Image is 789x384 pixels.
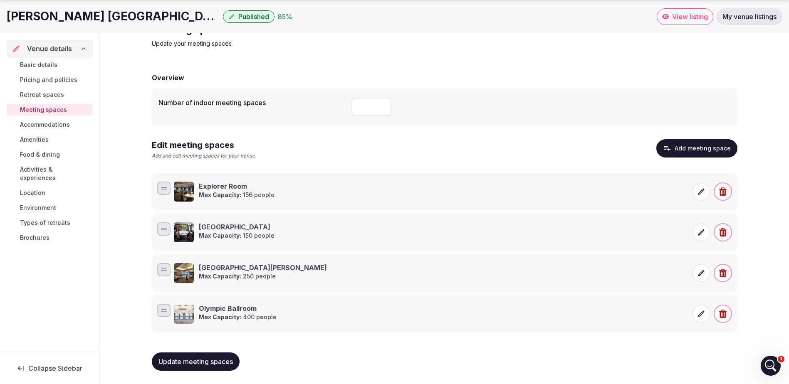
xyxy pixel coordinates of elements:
span: Published [238,12,269,21]
a: Activities & experiences [7,164,92,184]
a: Meeting spaces [7,104,92,116]
a: Basic details [7,59,92,71]
a: Types of retreats [7,217,92,229]
span: Environment [20,204,56,212]
span: My venue listings [722,12,777,21]
a: Accommodations [7,119,92,130]
span: Accommodations [20,121,70,129]
span: Venue details [27,44,72,54]
a: View listing [657,8,713,25]
span: Brochures [20,234,49,242]
a: Food & dining [7,149,92,160]
p: 156 people [199,191,275,199]
h2: Edit meeting spaces [152,139,256,151]
h3: [GEOGRAPHIC_DATA] [199,222,275,231]
p: 400 people [199,313,277,321]
a: Pricing and policies [7,74,92,86]
p: Add and edit meeting spaces for your venue. [152,153,256,160]
span: Pricing and policies [20,76,77,84]
a: Amenities [7,134,92,145]
a: Brochures [7,232,92,244]
span: 1 [778,356,784,362]
img: Olympic Ballroom [174,304,194,324]
button: Update meeting spaces [152,352,240,371]
iframe: Intercom live chat [761,356,781,376]
span: Update meeting spaces [158,357,233,366]
strong: Max Capacity: [199,191,241,198]
strong: Max Capacity: [199,273,241,280]
span: View listing [672,12,708,21]
div: 85 % [278,12,292,22]
button: Published [223,10,275,23]
a: Location [7,187,92,199]
p: 150 people [199,231,275,240]
span: Amenities [20,135,49,144]
a: Environment [7,202,92,214]
h3: Olympic Ballroom [199,304,277,313]
label: Number of indoor meeting spaces [158,99,345,106]
a: Retreat spaces [7,89,92,101]
button: Add meeting space [656,139,737,158]
span: Location [20,189,45,197]
p: Update your meeting spaces [152,39,431,48]
span: Types of retreats [20,219,70,227]
span: Activities & experiences [20,165,89,182]
span: Meeting spaces [20,106,67,114]
strong: Max Capacity: [199,232,241,239]
span: Basic details [20,61,57,69]
img: Summit Room [174,222,194,242]
img: Mt Kidd Ballroom [174,263,194,283]
h3: [GEOGRAPHIC_DATA][PERSON_NAME] [199,263,327,272]
h2: Overview [152,73,184,83]
button: 85% [278,12,292,22]
span: Food & dining [20,150,60,159]
h1: [PERSON_NAME] [GEOGRAPHIC_DATA] [7,8,220,25]
span: Retreat spaces [20,91,64,99]
h3: Explorer Room [199,182,275,191]
span: Collapse Sidebar [28,364,82,372]
img: Explorer Room [174,182,194,202]
p: 250 people [199,272,327,281]
button: Collapse Sidebar [7,359,92,377]
a: My venue listings [717,8,782,25]
strong: Max Capacity: [199,313,241,320]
